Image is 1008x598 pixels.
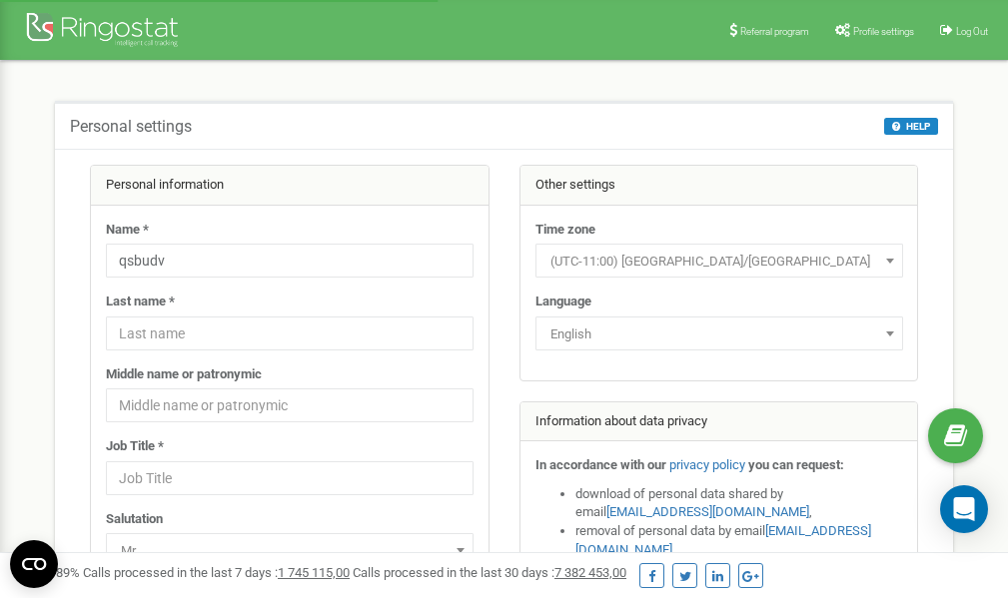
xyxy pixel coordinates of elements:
[106,221,149,240] label: Name *
[575,485,903,522] li: download of personal data shared by email ,
[106,533,474,567] span: Mr.
[83,565,350,580] span: Calls processed in the last 7 days :
[106,388,474,422] input: Middle name or patronymic
[535,316,903,350] span: English
[106,461,474,495] input: Job Title
[740,26,809,37] span: Referral program
[554,565,626,580] u: 7 382 453,00
[669,457,745,472] a: privacy policy
[884,118,938,135] button: HELP
[535,293,591,311] label: Language
[535,221,595,240] label: Time zone
[113,537,467,565] span: Mr.
[956,26,988,37] span: Log Out
[278,565,350,580] u: 1 745 115,00
[10,540,58,588] button: Open CMP widget
[520,402,918,442] div: Information about data privacy
[575,522,903,559] li: removal of personal data by email ,
[853,26,914,37] span: Profile settings
[106,365,262,384] label: Middle name or patronymic
[748,457,844,472] strong: you can request:
[106,293,175,311] label: Last name *
[106,437,164,456] label: Job Title *
[535,244,903,278] span: (UTC-11:00) Pacific/Midway
[106,316,474,350] input: Last name
[940,485,988,533] div: Open Intercom Messenger
[70,118,192,136] h5: Personal settings
[606,504,809,519] a: [EMAIL_ADDRESS][DOMAIN_NAME]
[535,457,666,472] strong: In accordance with our
[106,244,474,278] input: Name
[353,565,626,580] span: Calls processed in the last 30 days :
[91,166,489,206] div: Personal information
[542,248,896,276] span: (UTC-11:00) Pacific/Midway
[106,510,163,529] label: Salutation
[542,320,896,348] span: English
[520,166,918,206] div: Other settings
